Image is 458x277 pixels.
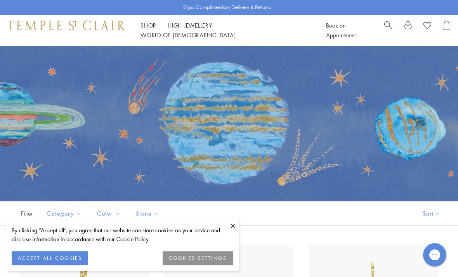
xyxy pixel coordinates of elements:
button: Color [91,205,126,222]
a: Open Shopping Bag [443,21,450,40]
button: ACCEPT ALL COOKIES [12,251,88,265]
a: Search [384,21,392,40]
a: Book an Appointment [326,21,356,39]
a: View Wishlist [423,21,431,32]
nav: Main navigation [141,21,309,40]
a: ShopShop [141,21,156,29]
span: Color [93,209,126,218]
button: COOKIES SETTINGS [163,251,233,265]
button: Show sort by [405,202,458,225]
button: Stone [130,205,165,222]
button: Category [41,205,87,222]
span: Stone [132,209,165,218]
div: By clicking “Accept all”, you agree that our website can store cookies on your device and disclos... [12,226,233,244]
a: World of [DEMOGRAPHIC_DATA]World of [DEMOGRAPHIC_DATA] [141,31,236,39]
img: Temple St. Clair [8,21,125,30]
iframe: Gorgias live chat messenger [419,240,450,269]
a: High JewelleryHigh Jewellery [168,21,212,29]
p: Enjoy Complimentary Delivery & Returns [183,3,271,11]
span: Category [43,209,87,218]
